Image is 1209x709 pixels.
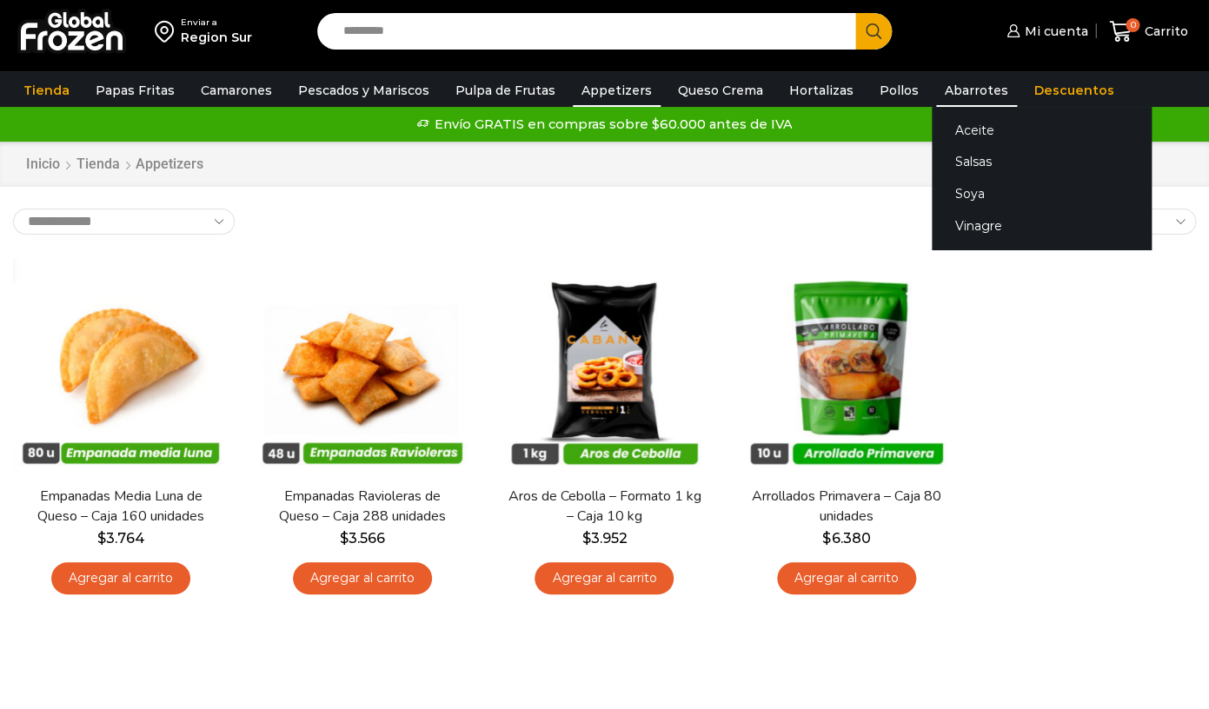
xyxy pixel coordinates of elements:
a: Descuentos [1026,74,1123,107]
span: Mi cuenta [1020,23,1087,40]
span: $ [581,530,590,547]
a: Camarones [192,74,281,107]
a: Arrollados Primavera – Caja 80 unidades [749,487,943,527]
a: Agregar al carrito: “Empanadas Media Luna de Queso - Caja 160 unidades” [51,562,190,594]
bdi: 3.952 [581,530,627,547]
a: Tienda [76,155,121,175]
div: Enviar a [181,17,252,29]
nav: Breadcrumb [25,155,203,175]
h1: Appetizers [136,156,203,172]
a: Mi cuenta [1002,14,1087,49]
a: Agregar al carrito: “Empanadas Ravioleras de Queso - Caja 288 unidades” [293,562,432,594]
a: Appetizers [573,74,661,107]
div: Region Sur [181,29,252,46]
a: Papas Fritas [87,74,183,107]
a: Soya [932,178,1151,210]
img: address-field-icon.svg [155,17,181,46]
a: Pulpa de Frutas [447,74,564,107]
a: Queso Crema [669,74,772,107]
a: Inicio [25,155,61,175]
a: 0 Carrito [1105,11,1192,52]
a: Empanadas Ravioleras de Queso – Caja 288 unidades [266,487,460,527]
span: $ [822,530,831,547]
select: Pedido de la tienda [13,209,235,235]
a: Abarrotes [936,74,1017,107]
a: Hortalizas [781,74,862,107]
a: Tienda [15,74,78,107]
a: Vinagre [932,210,1151,242]
bdi: 3.764 [97,530,145,547]
bdi: 6.380 [822,530,870,547]
a: Pollos [871,74,927,107]
a: Agregar al carrito: “Arrollados Primavera - Caja 80 unidades” [777,562,916,594]
span: Carrito [1139,23,1187,40]
button: Search button [855,13,892,50]
span: $ [97,530,106,547]
a: Pescados y Mariscos [289,74,438,107]
span: 0 [1126,18,1139,32]
a: Aros de Cebolla – Formato 1 kg – Caja 10 kg [508,487,701,527]
span: $ [340,530,349,547]
a: Agregar al carrito: “Aros de Cebolla - Formato 1 kg - Caja 10 kg” [535,562,674,594]
bdi: 3.566 [340,530,385,547]
a: Aceite [932,114,1151,146]
a: Salsas [932,146,1151,178]
a: Empanadas Media Luna de Queso – Caja 160 unidades [23,487,217,527]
